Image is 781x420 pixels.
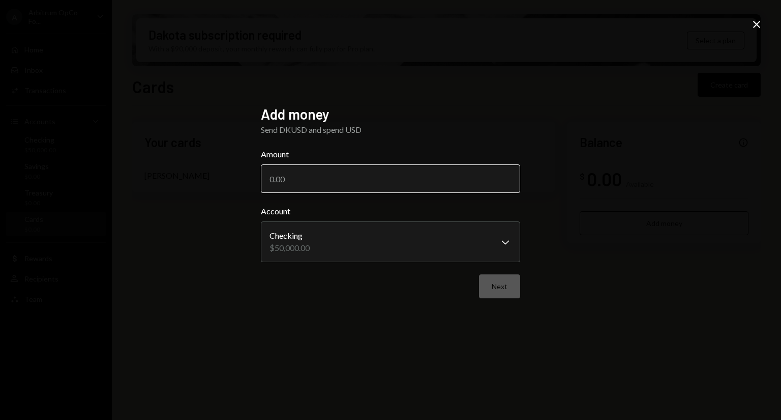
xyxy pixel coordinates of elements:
button: Account [261,221,520,262]
label: Account [261,205,520,217]
label: Amount [261,148,520,160]
h2: Add money [261,104,520,124]
div: Send DKUSD and spend USD [261,124,520,136]
input: 0.00 [261,164,520,193]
